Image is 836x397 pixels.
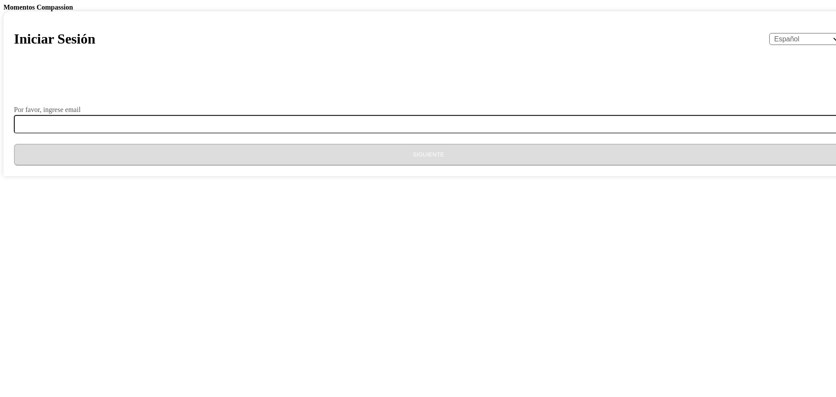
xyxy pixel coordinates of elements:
[14,31,95,47] h1: Iniciar Sesión
[14,106,81,113] label: Por favor, ingrese email
[3,3,73,11] b: Momentos Compassion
